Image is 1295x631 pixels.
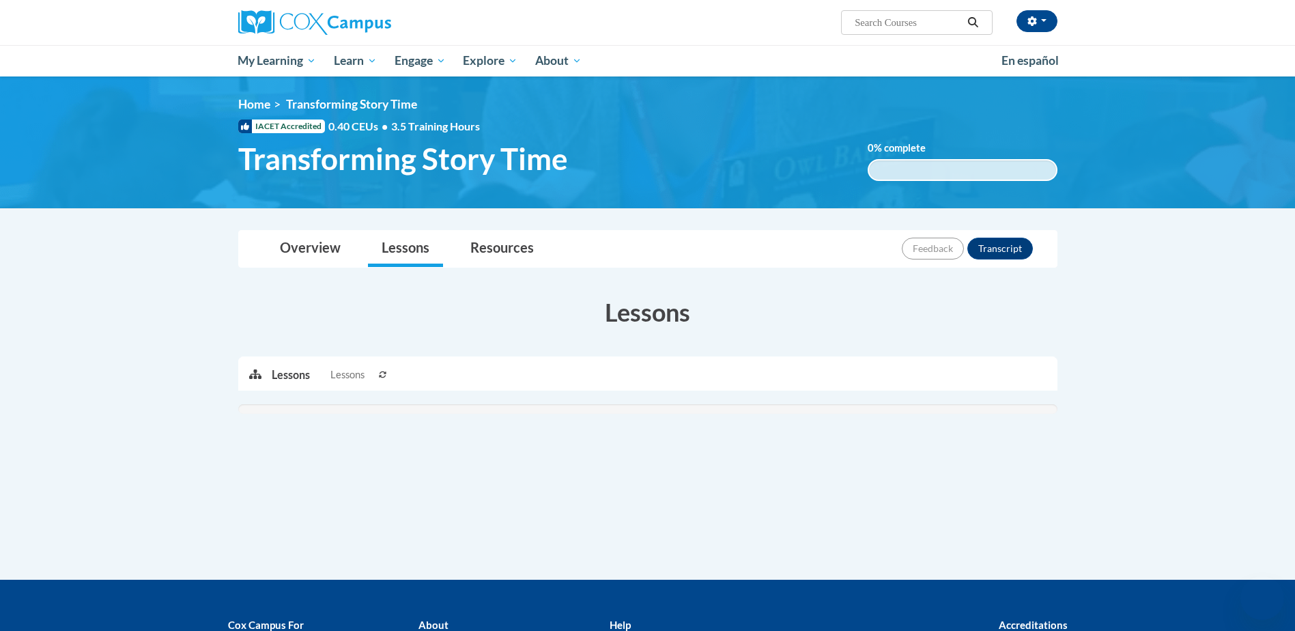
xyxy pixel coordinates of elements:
a: My Learning [229,45,326,76]
span: Lessons [330,367,365,382]
a: En español [993,46,1068,75]
span: • [382,120,388,132]
span: Transforming Story Time [286,97,417,111]
span: Engage [395,53,446,69]
a: About [526,45,590,76]
span: 0 [868,142,874,154]
span: My Learning [238,53,316,69]
input: Search Courses [853,14,963,31]
span: Explore [463,53,517,69]
span: 0.40 CEUs [328,119,391,134]
h3: Lessons [238,295,1057,329]
a: Resources [457,231,547,267]
img: Cox Campus [238,10,391,35]
span: IACET Accredited [238,120,325,133]
label: % complete [868,141,946,156]
a: Overview [266,231,354,267]
button: Search [963,14,983,31]
span: Transforming Story Time [238,141,568,177]
span: En español [1001,53,1059,68]
p: Lessons [272,367,310,382]
b: Help [610,619,631,631]
button: Transcript [967,238,1033,260]
b: Accreditations [999,619,1068,631]
b: About [418,619,449,631]
a: Lessons [368,231,443,267]
a: Explore [454,45,526,76]
span: About [535,53,582,69]
button: Account Settings [1016,10,1057,32]
span: 3.5 Training Hours [391,120,480,132]
iframe: Button to launch messaging window [1240,576,1284,620]
span: Learn [334,53,377,69]
a: Engage [386,45,455,76]
a: Home [238,97,270,111]
a: Cox Campus [238,10,498,35]
a: Learn [325,45,386,76]
button: Feedback [902,238,964,260]
div: Main menu [218,45,1078,76]
b: Cox Campus For [228,619,304,631]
